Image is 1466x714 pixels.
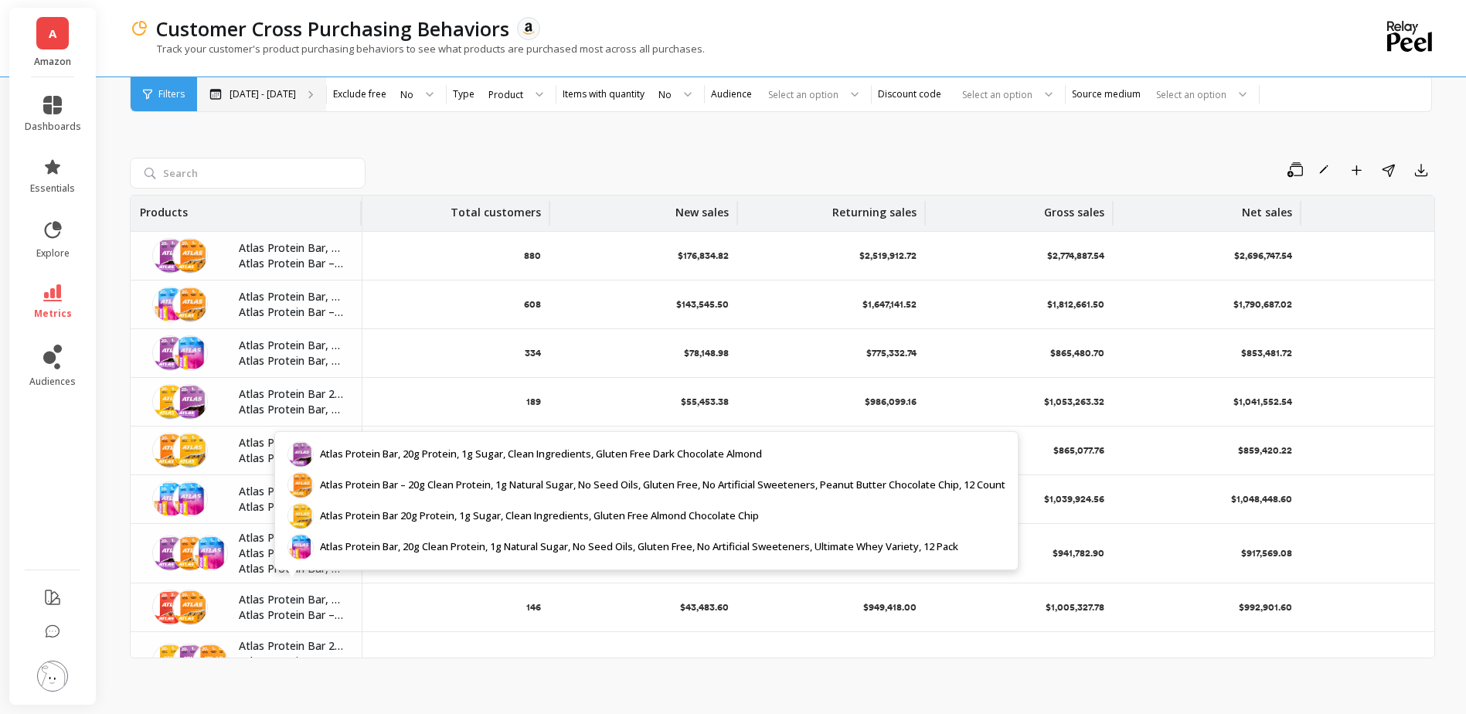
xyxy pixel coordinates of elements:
[1231,493,1292,505] p: $1,048,448.60
[152,238,188,274] img: 619q6b3RKxL.jpg
[239,240,343,256] p: Atlas Protein Bar, 20g Protein, 1g Sugar, Clean Ingredients, Gluten Free Dark Chocolate Almond
[1046,601,1104,614] p: $1,005,327.78
[239,402,343,417] p: Atlas Protein Bar, 20g Protein, 1g Sugar, Clean Ingredients, Gluten Free Dark Chocolate Almond
[863,493,917,505] p: $985,466.44
[152,287,188,322] img: 71q0ZzTfZDL.jpg
[152,535,188,571] img: 619q6b3RKxL.jpg
[172,238,208,274] img: 61PjXecnMCL.jpg
[25,121,81,133] span: dashboards
[172,287,208,322] img: 61PjXecnMCL.jpg
[34,308,72,320] span: metrics
[526,396,541,408] p: 189
[239,338,343,353] p: Atlas Protein Bar, 20g Protein, 1g Sugar, Clean Ingredients, Gluten Free Dark Chocolate Almond
[863,601,917,614] p: $949,418.00
[130,19,148,38] img: header icon
[683,655,729,668] p: $40,173.68
[239,256,343,271] p: Atlas Protein Bar – 20g Clean Protein, 1g Natural Sugar, No Seed Oils, Gluten Free, No Artificial...
[239,607,343,623] p: Atlas Protein Bar – 20g Clean Protein, 1g Natural Sugar, No Seed Oils, Gluten Free, No Artificial...
[1241,347,1292,359] p: $853,481.72
[522,22,536,36] img: api.amazon.svg
[530,655,541,668] p: 93
[683,444,729,457] p: $54,138.44
[239,499,343,515] p: Atlas Protein Bar, 20g Clean Protein, 1g Natural Sugar, No Seed Oils, Gluten Free, No Artificial ...
[152,384,188,420] img: 61KZDcEkXyL.jpg
[1044,493,1104,505] p: $1,039,924.56
[152,590,188,625] img: 614b91Y83sL.jpg
[1053,547,1104,559] p: $941,782.90
[192,535,228,571] img: 71q0ZzTfZDL.jpg
[681,396,729,408] p: $55,453.38
[239,435,343,450] p: Atlas Protein Bar – 20g Clean Protein, 1g Natural Sugar, No Seed Oils, Gluten Free, No Artificial...
[25,56,81,68] p: Amazon
[680,601,729,614] p: $43,483.60
[172,535,208,571] img: 61PjXecnMCL.jpg
[1050,655,1104,668] p: $830,338.36
[864,547,917,559] p: $858,310.48
[866,347,917,359] p: $775,332.74
[678,250,729,262] p: $176,834.82
[152,481,188,517] img: 71POJj-cjTL.jpg
[152,644,188,679] img: 61KZDcEkXyL.jpg
[400,87,413,102] div: No
[239,638,343,654] p: Atlas Protein Bar 20g Protein, 1g Sugar, Clean Ingredients, Gluten Free Almond Chocolate Chip
[832,195,917,220] p: Returning sales
[1242,195,1292,220] p: Net sales
[130,158,366,189] input: Search
[865,396,917,408] p: $986,099.16
[172,335,208,371] img: 71q0ZzTfZDL.jpg
[192,644,228,679] img: 61PjXecnMCL.jpg
[526,601,541,614] p: 146
[1238,444,1292,457] p: $859,420.22
[862,298,917,311] p: $1,647,141.52
[130,42,705,56] p: Track your customer's product purchasing behaviors to see what products are purchased most across...
[1234,250,1292,262] p: $2,696,747.54
[1233,298,1292,311] p: $1,790,687.02
[37,661,68,692] img: profile picture
[172,481,208,517] img: 71q0ZzTfZDL.jpg
[239,450,343,466] p: Atlas Protein Bar 20g Protein, 1g Sugar, Clean Ingredients, Gluten Free Almond Chocolate Chip
[239,592,343,607] p: Atlas Protein Bar, 20g Protein, 1g Sugar, Clean Ingredients, No Seed Oils Peanut Butter Raspberry
[333,88,386,100] label: Exclude free
[526,444,541,457] p: 182
[172,590,208,625] img: 61PjXecnMCL.jpg
[676,298,729,311] p: $143,545.50
[156,15,509,42] p: Customer Cross Purchasing Behaviors
[30,182,75,195] span: essentials
[526,547,541,559] p: 154
[239,386,343,402] p: Atlas Protein Bar 20g Protein, 1g Sugar, Clean Ingredients, Gluten Free Almond Chocolate Chip
[1239,601,1292,614] p: $992,901.60
[239,353,343,369] p: Atlas Protein Bar, 20g Clean Protein, 1g Natural Sugar, No Seed Oils, Gluten Free, No Artificial ...
[1047,298,1104,311] p: $1,812,661.50
[239,484,343,499] p: Atlas Protein Bar, 20g Protein, 1g Sugar, Clean Ingredients, Gluten Free (Whey Variety, 12 Count ...
[172,433,208,468] img: 61KZDcEkXyL.jpg
[865,655,917,668] p: $795,453.78
[1044,396,1104,408] p: $1,053,263.32
[152,335,188,371] img: 619q6b3RKxL.jpg
[230,88,296,100] p: [DATE] - [DATE]
[859,250,917,262] p: $2,519,912.72
[239,289,343,304] p: Atlas Protein Bar, 20g Clean Protein, 1g Natural Sugar, No Seed Oils, Gluten Free, No Artificial ...
[239,654,343,669] p: Atlas Protein Bar, 20g Protein, 1g Sugar, Clean Ingredients, Gluten Free Dark Chocolate Almond
[675,195,729,220] p: New sales
[1044,195,1104,220] p: Gross sales
[1233,396,1292,408] p: $1,041,552.54
[684,347,729,359] p: $78,148.98
[158,88,185,100] span: Filters
[239,546,343,561] p: Atlas Protein Bar – 20g Clean Protein, 1g Natural Sugar, No Seed Oils, Gluten Free, No Artificial...
[658,87,672,102] div: No
[1047,250,1104,262] p: $2,774,887.54
[140,195,188,220] p: Products
[683,493,729,505] p: $62,982.16
[524,298,541,311] p: 608
[526,493,541,505] p: 163
[451,195,541,220] p: Total customers
[1050,347,1104,359] p: $865,480.70
[172,384,208,420] img: 619q6b3RKxL.jpg
[239,561,343,576] p: Atlas Protein Bar, 20g Clean Protein, 1g Natural Sugar, No Seed Oils, Gluten Free, No Artificial ...
[36,247,70,260] span: explore
[1240,655,1292,668] p: $835,627.46
[525,347,541,359] p: 334
[453,88,474,100] label: Type
[563,88,645,100] label: Items with quantity
[239,304,343,320] p: Atlas Protein Bar – 20g Clean Protein, 1g Natural Sugar, No Seed Oils, Gluten Free, No Artificial...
